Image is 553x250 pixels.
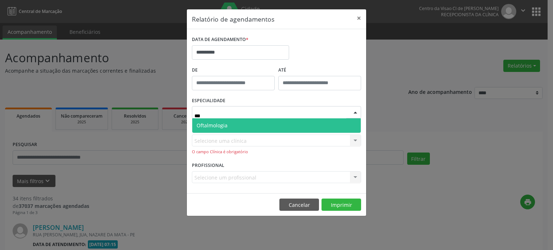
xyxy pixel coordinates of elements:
span: Oftalmologia [197,122,228,129]
label: ESPECIALIDADE [192,95,225,106]
label: PROFISSIONAL [192,160,224,171]
button: Cancelar [279,199,319,211]
label: DATA DE AGENDAMENTO [192,34,248,45]
h5: Relatório de agendamentos [192,14,274,24]
button: Close [352,9,366,27]
button: Imprimir [322,199,361,211]
label: ATÉ [278,65,361,76]
div: O campo Clínica é obrigatório [192,149,361,155]
label: De [192,65,275,76]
